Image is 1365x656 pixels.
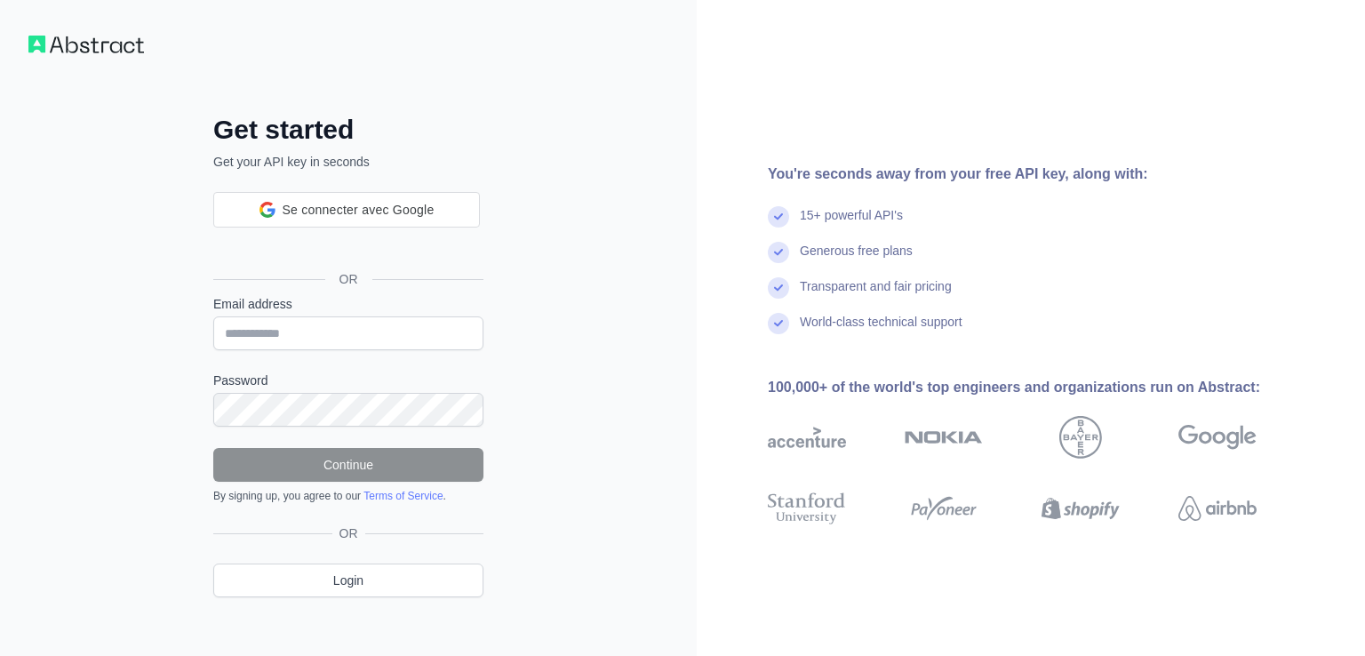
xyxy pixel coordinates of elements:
[800,242,913,277] div: Generous free plans
[283,201,435,220] span: Se connecter avec Google
[800,277,952,313] div: Transparent and fair pricing
[213,153,483,171] p: Get your API key in seconds
[213,372,483,389] label: Password
[213,489,483,503] div: By signing up, you agree to our .
[800,206,903,242] div: 15+ powerful API's
[768,416,846,459] img: accenture
[768,206,789,228] img: check mark
[332,524,365,542] span: OR
[213,564,483,597] a: Login
[905,489,983,528] img: payoneer
[768,277,789,299] img: check mark
[213,192,480,228] div: Se connecter avec Google
[800,313,962,348] div: World-class technical support
[768,313,789,334] img: check mark
[1042,489,1120,528] img: shopify
[204,226,489,265] iframe: Bouton "Se connecter avec Google"
[1178,489,1257,528] img: airbnb
[325,270,372,288] span: OR
[28,36,144,53] img: Workflow
[213,448,483,482] button: Continue
[363,490,443,502] a: Terms of Service
[905,416,983,459] img: nokia
[1178,416,1257,459] img: google
[1059,416,1102,459] img: bayer
[768,489,846,528] img: stanford university
[213,114,483,146] h2: Get started
[768,164,1313,185] div: You're seconds away from your free API key, along with:
[213,295,483,313] label: Email address
[768,377,1313,398] div: 100,000+ of the world's top engineers and organizations run on Abstract:
[768,242,789,263] img: check mark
